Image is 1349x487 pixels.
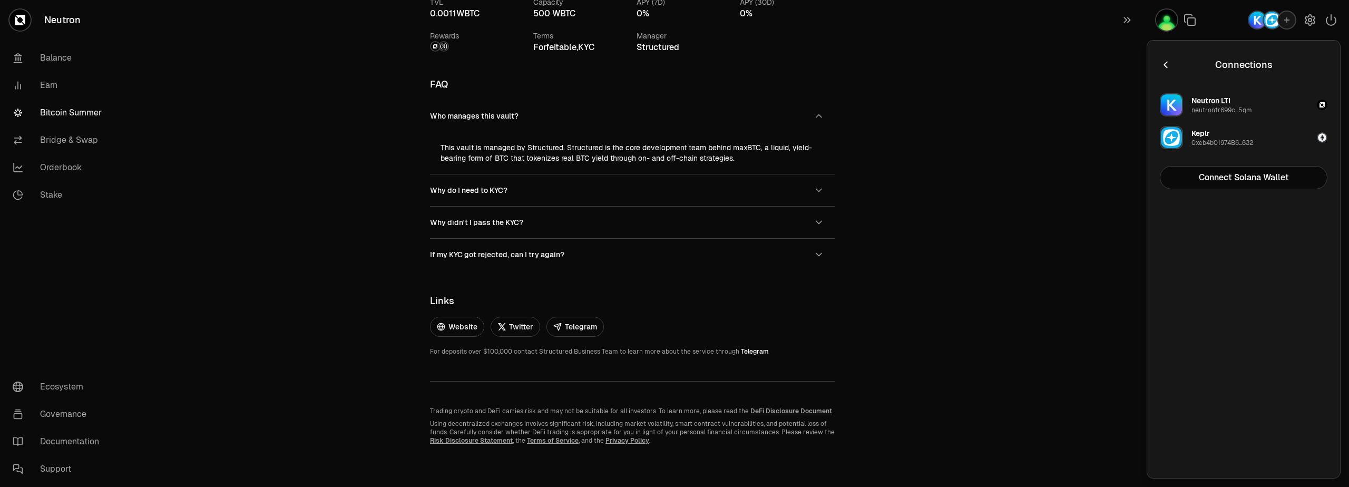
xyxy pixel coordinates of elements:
a: Risk Disclosure Statement [430,436,513,445]
button: KYC [578,41,594,54]
div: 0% [740,7,835,20]
button: If my KYC got rejected, can I try again? [430,239,835,270]
span: Who manages this vault? [430,111,519,121]
div: Terms [533,31,628,41]
button: Connect Solana Wallet [1160,166,1327,189]
p: Using decentralized exchanges involves significant risk, including market volatility, smart contr... [430,420,835,445]
a: Bitcoin Summer [4,99,114,126]
a: Terms of Service [527,436,579,445]
span: If my KYC got rejected, can I try again? [430,250,564,259]
button: Why didn't I pass the KYC? [430,207,835,238]
h3: FAQ [430,79,835,90]
div: Neutron LTI [1191,95,1230,106]
p: Trading crypto and DeFi carries risk and may not be suitable for all investors. To learn more, pl... [430,407,835,415]
img: Keplr [1249,12,1266,28]
img: NTRN [431,42,439,51]
a: Privacy Policy [605,436,649,445]
a: Ecosystem [4,373,114,401]
div: Connections [1215,57,1273,72]
div: This vault is managed by Structured. Structured is the core development team behind maxBTC, a liq... [430,132,835,174]
button: KeplrKeplr [1248,11,1296,30]
a: Balance [4,44,114,72]
span: Why didn't I pass the KYC? [430,218,523,227]
a: Stake [4,181,114,209]
img: Keplr [1264,12,1280,28]
div: Manager [637,31,731,41]
a: Documentation [4,428,114,455]
a: Twitter [491,317,540,337]
div: 0xeb4b01974B6...832 [1191,139,1253,147]
a: Orderbook [4,154,114,181]
button: Who manages this vault? [430,100,835,132]
button: Neutron LTINeutron LTIneutron1r699c...5qm [1154,89,1334,121]
img: Neutron LTI [1156,9,1177,31]
a: DeFi Disclosure Document [750,407,832,415]
div: Keplr [1191,128,1210,139]
a: Bridge & Swap [4,126,114,154]
a: Support [4,455,114,483]
a: Telegram [741,347,769,356]
img: Structured Points [439,42,448,51]
h3: Links [430,296,835,306]
button: Why do I need to KYC? [430,174,835,206]
img: Neutron LTI [1161,94,1182,115]
button: KeplrKeplr0xeb4b01974B6...832Ethereum Logo [1154,122,1334,153]
img: Keplr [1161,127,1182,148]
a: Governance [4,401,114,428]
div: Structured [637,41,731,54]
p: For deposits over $100,000 contact Structured Business Team to learn more about the service through [430,347,835,356]
img: Ethereum Logo [1318,133,1326,142]
div: 500 WBTC [533,7,628,20]
div: Who manages this vault? [430,132,835,174]
div: neutron1r699c...5qm [1191,106,1252,114]
button: Forfeitable [533,41,576,54]
div: 0% [637,7,731,20]
a: Telegram [546,317,604,337]
span: Why do I need to KYC? [430,186,507,195]
a: Earn [4,72,114,99]
button: Neutron LTI [1155,8,1178,32]
span: , [533,42,594,53]
div: Rewards [430,31,525,41]
a: Website [430,317,484,337]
